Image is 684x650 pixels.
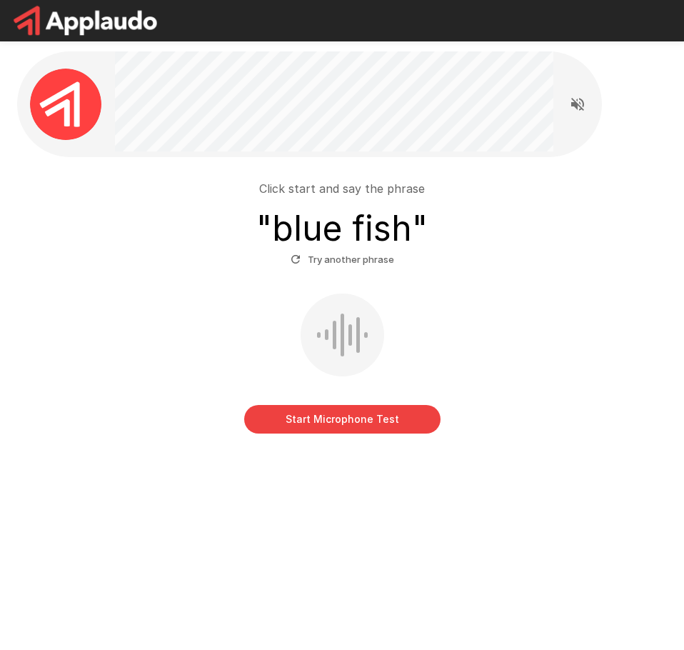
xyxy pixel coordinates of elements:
[30,69,101,140] img: applaudo_avatar.png
[244,405,441,434] button: Start Microphone Test
[287,249,398,271] button: Try another phrase
[563,90,592,119] button: Read questions aloud
[256,209,428,249] h3: " blue fish "
[259,180,425,197] p: Click start and say the phrase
